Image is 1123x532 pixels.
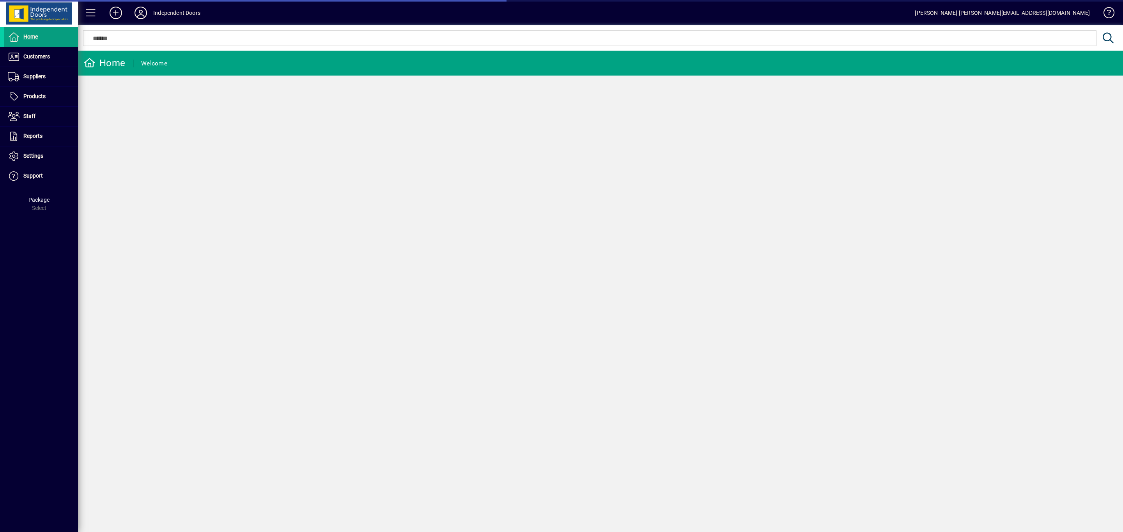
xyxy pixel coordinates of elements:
[153,7,200,19] div: Independent Doors
[103,6,128,20] button: Add
[23,113,35,119] span: Staff
[23,53,50,60] span: Customers
[4,107,78,126] a: Staff
[84,57,125,69] div: Home
[1098,2,1113,27] a: Knowledge Base
[23,153,43,159] span: Settings
[4,127,78,146] a: Reports
[4,47,78,67] a: Customers
[23,93,46,99] span: Products
[23,133,43,139] span: Reports
[4,87,78,106] a: Products
[23,73,46,79] span: Suppliers
[128,6,153,20] button: Profile
[28,197,50,203] span: Package
[4,67,78,86] a: Suppliers
[141,57,167,70] div: Welcome
[4,166,78,186] a: Support
[4,146,78,166] a: Settings
[23,33,38,40] span: Home
[915,7,1090,19] div: [PERSON_NAME] [PERSON_NAME][EMAIL_ADDRESS][DOMAIN_NAME]
[23,173,43,179] span: Support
